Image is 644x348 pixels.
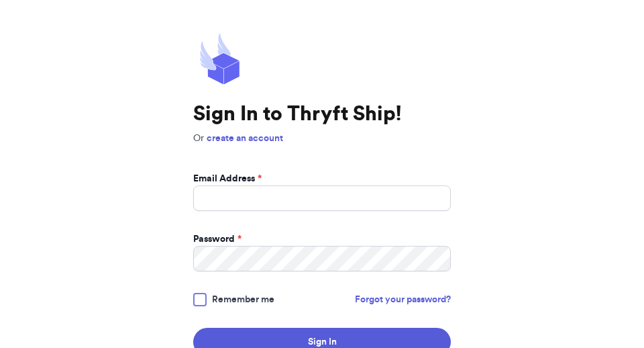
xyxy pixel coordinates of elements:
label: Email Address [193,172,262,185]
label: Password [193,232,241,246]
span: Remember me [212,293,274,306]
p: Or [193,132,451,145]
a: create an account [207,134,283,143]
h1: Sign In to Thryft Ship! [193,102,451,126]
a: Forgot your password? [355,293,451,306]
